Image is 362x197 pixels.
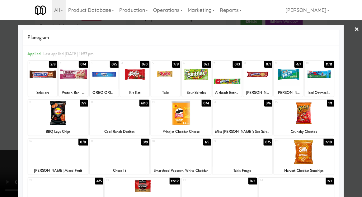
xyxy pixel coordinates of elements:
div: BBQ Lays Chips [28,128,88,136]
div: 12/12 [170,178,181,185]
img: Micromart [35,5,46,16]
div: 3 [91,61,104,66]
div: 0/3 [233,61,242,68]
div: 17 [91,139,120,144]
div: 207/10Harvest Cheddar Sunchips [274,139,334,175]
div: 151/1Crunchy Cheetos [274,100,334,136]
div: 130/4Pringles Cheddar Cheese [151,100,211,136]
div: 117/9BBQ Lays Chips [28,100,88,136]
div: 57/9Twix [151,61,180,97]
div: BBQ Lays Chips [29,128,87,136]
div: Protein Bar - Birthday Cake, Quest [59,89,88,97]
div: 24 [260,178,296,183]
div: 11/11 [324,61,334,68]
div: Airheads Extreme [213,89,242,97]
div: Snickers [29,89,56,97]
a: × [355,20,360,39]
div: 143/6Miss [PERSON_NAME]'s Sea Salt & Vinegar [213,100,273,136]
div: Airheads Extreme [214,89,241,97]
div: -1/7 [294,61,303,68]
div: 11 [29,100,58,105]
div: 70/3Airheads Extreme [213,61,242,97]
div: Smartfood Popcorn, White Cheddar [151,167,211,175]
div: Pringles Cheddar Cheese [151,128,211,136]
div: Crunchy Cheetos [274,128,334,136]
div: 7/9 [80,100,88,107]
div: 1011/11Iced Oatmeal Cookie, Clif Kid Zbar [305,61,334,97]
div: Iced Oatmeal Cookie, Clif Kid Zbar [306,89,333,97]
div: 6/10 [139,100,149,107]
span: Planogram [27,33,335,42]
div: 7/10 [324,139,334,146]
div: [PERSON_NAME] Mixed Fruit [28,167,88,175]
div: 0/5 [264,139,272,146]
div: Takis Fuego [213,167,273,175]
div: 1/1 [327,100,334,107]
div: 21 [29,178,66,183]
div: 20/4Protein Bar - Birthday Cake, Quest [59,61,88,97]
div: 0/1 [264,61,272,68]
div: 1/5 [203,139,211,146]
div: 8 [245,61,258,66]
div: 23 [183,178,219,183]
div: 19 [214,139,242,144]
div: 22 [106,178,143,183]
div: 173/9Cheez-It [90,139,150,175]
div: [PERSON_NAME] Mixed Fruit [29,167,87,175]
div: Crunchy Cheetos [275,128,333,136]
div: 60/3Sour Skittles [182,61,211,97]
div: Kit Kat [120,89,149,97]
div: [PERSON_NAME] Butter Cookies [243,89,273,97]
div: Twix [151,89,180,97]
div: 2/8 [49,61,57,68]
div: 181/5Smartfood Popcorn, White Cheddar [151,139,211,175]
div: Sour Skittles [182,89,211,97]
div: 40/0Kit Kat [120,61,149,97]
div: 80/1[PERSON_NAME] Butter Cookies [243,61,273,97]
div: Miss [PERSON_NAME]'s Sea Salt & Vinegar [213,128,273,136]
div: Cool Ranch Doritos [91,128,149,136]
div: 0/3 [248,178,257,185]
div: 4 [121,61,135,66]
div: Harvest Cheddar Sunchips [275,167,333,175]
span: Last applied [DATE] 11:57 pm [43,51,94,57]
div: Protein Bar - Birthday Cake, Quest [60,89,87,97]
div: Twix [152,89,179,97]
div: 0/5 [110,61,119,68]
div: 1 [29,61,43,66]
div: 9-1/7[PERSON_NAME] [PERSON_NAME] Krispies Treats with Whole Grain [274,61,303,97]
div: 13 [152,100,181,105]
div: 15 [275,100,304,105]
div: [PERSON_NAME] [PERSON_NAME] Krispies Treats with Whole Grain [274,89,303,97]
div: 0/0 [78,139,88,146]
div: 9 [275,61,289,66]
div: 3/6 [264,100,272,107]
div: 2/3 [326,178,334,185]
div: 12/8Snickers [28,61,57,97]
div: 0/4 [79,61,88,68]
div: 16 [29,139,58,144]
div: 0/3 [202,61,211,68]
div: Cool Ranch Doritos [90,128,150,136]
div: Iced Oatmeal Cookie, Clif Kid Zbar [305,89,334,97]
div: Kit Kat [121,89,148,97]
div: OREO ORIGINAL COOKIES 2.4 OZ [90,89,119,97]
div: Miss [PERSON_NAME]'s Sea Salt & Vinegar [214,128,272,136]
div: [PERSON_NAME] [PERSON_NAME] Krispies Treats with Whole Grain [275,89,302,97]
div: Snickers [28,89,57,97]
div: 3/9 [141,139,149,146]
div: Takis Fuego [214,167,272,175]
div: 190/5Takis Fuego [213,139,273,175]
div: 4/5 [95,178,103,185]
div: 30/5OREO ORIGINAL COOKIES 2.4 OZ [90,61,119,97]
div: Smartfood Popcorn, White Cheddar [152,167,210,175]
div: 0/0 [140,61,149,68]
div: 12 [91,100,120,105]
div: 20 [275,139,304,144]
div: 5 [152,61,166,66]
div: 7/9 [172,61,180,68]
div: 14 [214,100,242,105]
div: [PERSON_NAME] Butter Cookies [244,89,272,97]
div: OREO ORIGINAL COOKIES 2.4 OZ [91,89,118,97]
div: 160/0[PERSON_NAME] Mixed Fruit [28,139,88,175]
